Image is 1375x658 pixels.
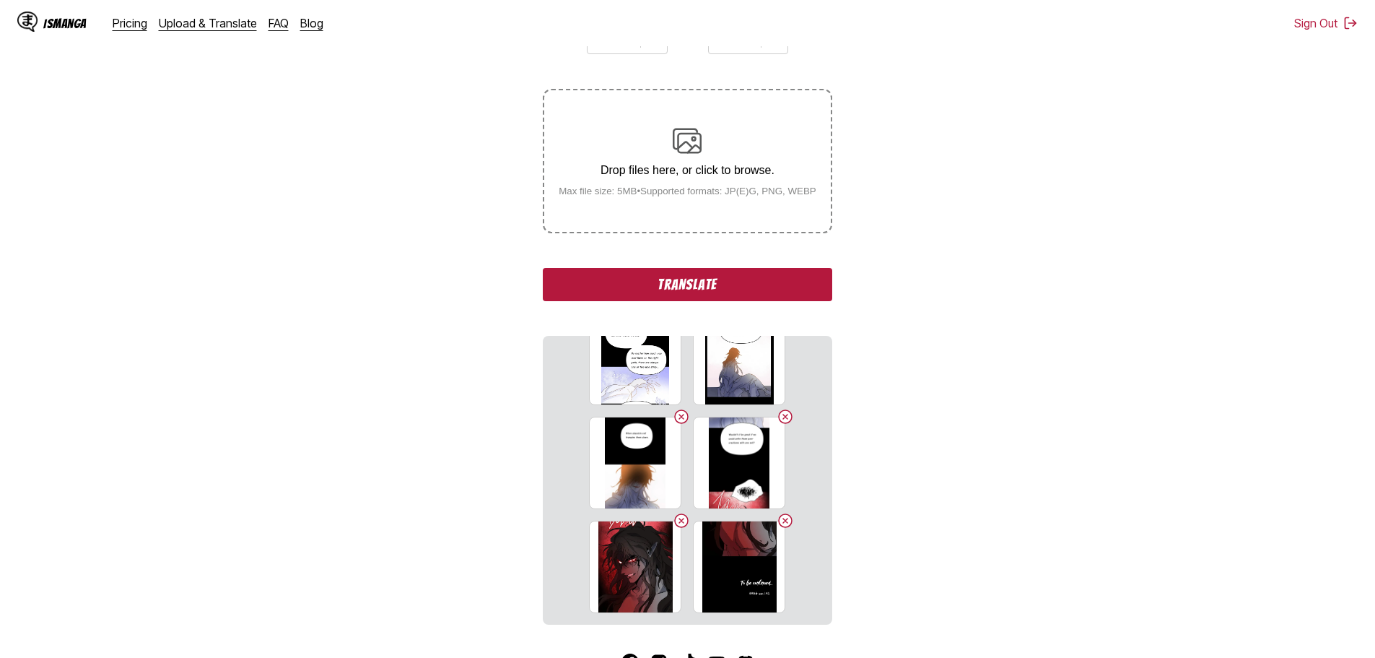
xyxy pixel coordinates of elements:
button: Delete image [673,512,690,529]
small: Max file size: 5MB • Supported formats: JP(E)G, PNG, WEBP [547,186,828,196]
a: IsManga LogoIsManga [17,12,113,35]
a: Blog [300,16,323,30]
button: Delete image [777,408,794,425]
a: FAQ [269,16,289,30]
button: Delete image [777,512,794,529]
img: IsManga Logo [17,12,38,32]
img: Sign out [1343,16,1358,30]
a: Upload & Translate [159,16,257,30]
button: Translate [543,268,831,301]
a: Pricing [113,16,147,30]
button: Sign Out [1294,16,1358,30]
p: Drop files here, or click to browse. [547,164,828,177]
button: Delete image [673,408,690,425]
div: IsManga [43,17,87,30]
